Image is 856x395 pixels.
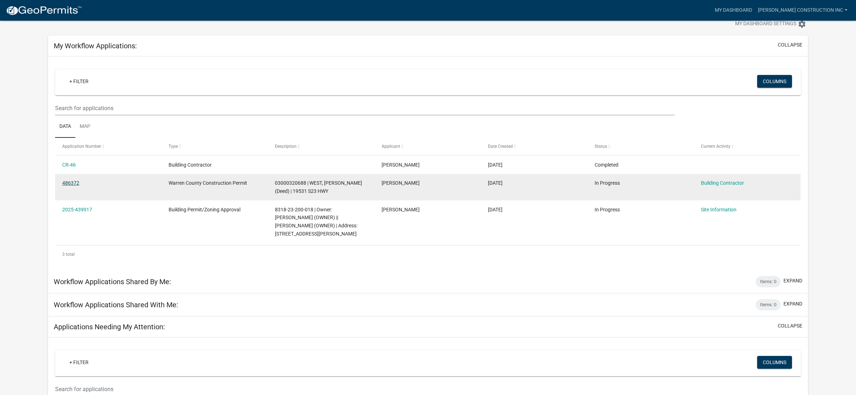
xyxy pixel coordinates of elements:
[595,144,607,149] span: Status
[169,180,247,186] span: Warren County Construction Permit
[55,101,675,115] input: Search for applications
[587,138,694,155] datatable-header-cell: Status
[169,162,212,168] span: Building Contractor
[54,277,171,286] h5: Workflow Applications Shared By Me:
[778,41,802,49] button: collapse
[488,162,503,168] span: 10/01/2025
[62,144,101,149] span: Application Number
[275,207,357,237] span: 8318-23-200-018 | Owner: STUBBE, KENNETH (OWNER) || STUBBE, SALLY (OWNER) | Address: 2518 REED AVE
[481,138,587,155] datatable-header-cell: Date Created
[595,180,620,186] span: In Progress
[169,207,240,212] span: Building Permit/Zoning Approval
[488,180,503,186] span: 10/01/2025
[757,356,792,369] button: Columns
[48,56,808,270] div: collapse
[783,277,802,285] button: expand
[701,144,730,149] span: Current Activity
[169,144,178,149] span: Type
[382,180,420,186] span: Trent Albee
[488,144,513,149] span: Date Created
[595,207,620,212] span: In Progress
[735,20,796,28] span: My Dashboard Settings
[778,322,802,330] button: collapse
[382,207,420,212] span: Trent Albee
[54,42,137,50] h5: My Workflow Applications:
[701,180,744,186] a: Building Contractor
[55,245,801,263] div: 3 total
[64,356,94,369] a: + Filter
[756,276,781,287] div: Items: 0
[712,4,755,17] a: My Dashboard
[755,4,850,17] a: [PERSON_NAME] Construction Inc
[729,17,812,31] button: My Dashboard Settingssettings
[54,323,165,331] h5: Applications Needing My Attention:
[757,75,792,88] button: Columns
[55,115,75,138] a: Data
[64,75,94,88] a: + Filter
[488,207,503,212] span: 06/23/2025
[694,138,801,155] datatable-header-cell: Current Activity
[162,138,268,155] datatable-header-cell: Type
[62,207,92,212] a: 2025-439917
[382,162,420,168] span: Trent Albee
[595,162,618,168] span: Completed
[55,138,161,155] datatable-header-cell: Application Number
[382,144,400,149] span: Applicant
[54,301,178,309] h5: Workflow Applications Shared With Me:
[275,144,297,149] span: Description
[62,180,79,186] a: 486372
[268,138,374,155] datatable-header-cell: Description
[275,180,362,194] span: 03000320688 | WEST, RYAN TYREL (Deed) | 19531 S23 HWY
[75,115,95,138] a: Map
[798,20,806,28] i: settings
[783,300,802,308] button: expand
[375,138,481,155] datatable-header-cell: Applicant
[701,207,737,212] a: Site Information
[756,299,781,310] div: Items: 0
[62,162,76,168] a: CR-46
